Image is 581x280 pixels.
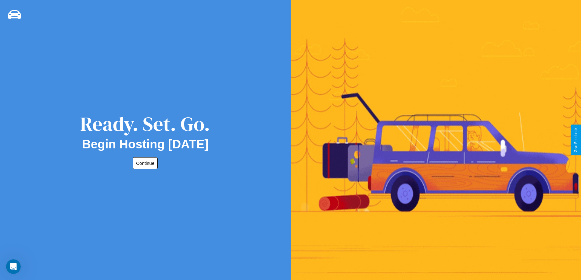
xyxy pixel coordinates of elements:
div: Give Feedback [574,128,578,152]
div: Ready. Set. Go. [80,110,210,137]
h2: Begin Hosting [DATE] [82,137,209,151]
button: Continue [133,157,158,169]
iframe: Intercom live chat [6,259,21,274]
